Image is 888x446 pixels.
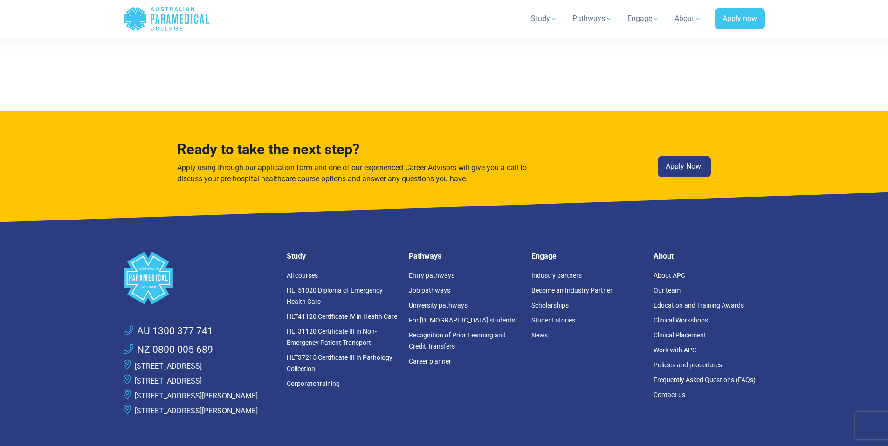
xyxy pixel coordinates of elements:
[409,357,451,365] a: Career planner
[409,287,450,294] a: Job pathways
[124,4,210,34] a: Australian Paramedical College
[409,252,520,261] h5: Pathways
[531,252,643,261] h5: Engage
[654,252,765,261] h5: About
[654,302,744,309] a: Education and Training Awards
[531,272,582,279] a: Industry partners
[654,346,696,354] a: Work with APC
[135,377,202,385] a: [STREET_ADDRESS]
[409,316,515,324] a: For [DEMOGRAPHIC_DATA] students
[287,354,392,372] a: HLT37215 Certificate III in Pathology Collection
[409,272,454,279] a: Entry pathways
[124,252,275,304] a: Space
[654,376,756,384] a: Frequently Asked Questions (FAQs)
[669,6,707,32] a: About
[287,252,398,261] h5: Study
[654,287,681,294] a: Our team
[177,141,530,158] h3: Ready to take the next step?
[567,6,618,32] a: Pathways
[715,8,765,30] a: Apply now
[287,380,340,387] a: Corporate training
[409,302,468,309] a: University pathways
[622,6,665,32] a: Engage
[654,361,722,369] a: Policies and procedures
[525,6,563,32] a: Study
[654,391,685,398] a: Contact us
[654,331,706,339] a: Clinical Placement
[124,343,213,357] a: NZ 0800 005 689
[531,316,575,324] a: Student stories
[135,406,258,415] a: [STREET_ADDRESS][PERSON_NAME]
[287,328,377,346] a: HLT31120 Certificate III in Non-Emergency Patient Transport
[287,287,383,305] a: HLT51020 Diploma of Emergency Health Care
[531,287,613,294] a: Become an Industry Partner
[654,272,685,279] a: About APC
[531,302,569,309] a: Scholarships
[409,331,506,350] a: Recognition of Prior Learning and Credit Transfers
[124,324,213,339] a: AU 1300 377 741
[287,313,397,320] a: HLT41120 Certificate IV in Health Care
[654,316,708,324] a: Clinical Workshops
[177,162,530,185] p: Apply using through our application form and one of our experienced Career Advisors will give you...
[531,331,548,339] a: News
[287,272,318,279] a: All courses
[658,156,711,178] a: Apply Now!
[135,391,258,400] a: [STREET_ADDRESS][PERSON_NAME]
[135,362,202,371] a: [STREET_ADDRESS]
